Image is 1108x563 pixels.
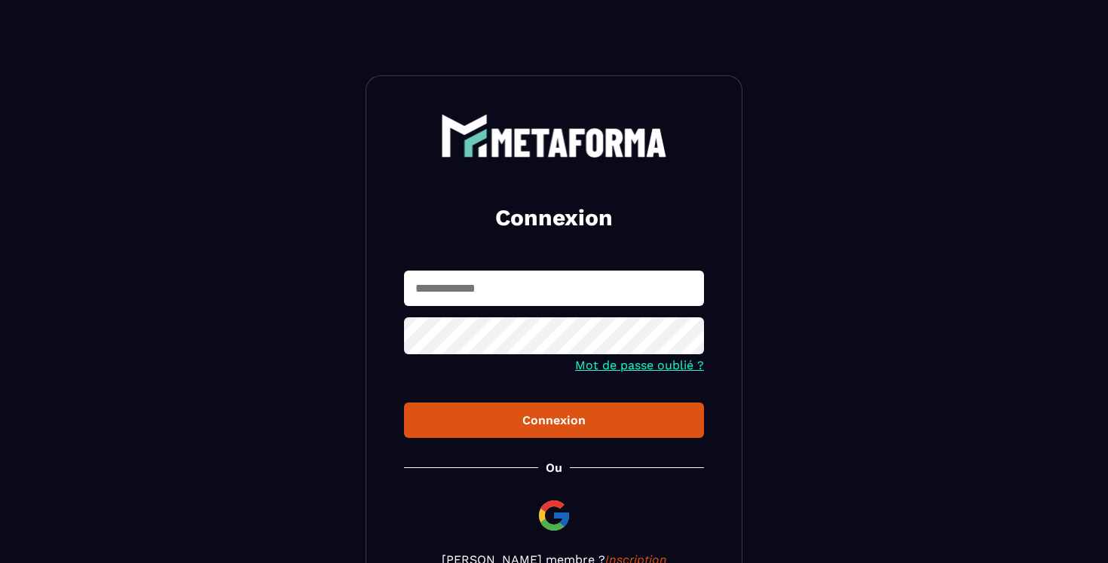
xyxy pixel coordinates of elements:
div: Connexion [416,413,692,427]
img: logo [441,114,667,158]
img: google [536,497,572,534]
a: Mot de passe oublié ? [575,358,704,372]
p: Ou [546,460,562,475]
a: logo [404,114,704,158]
button: Connexion [404,402,704,438]
h2: Connexion [422,203,686,233]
